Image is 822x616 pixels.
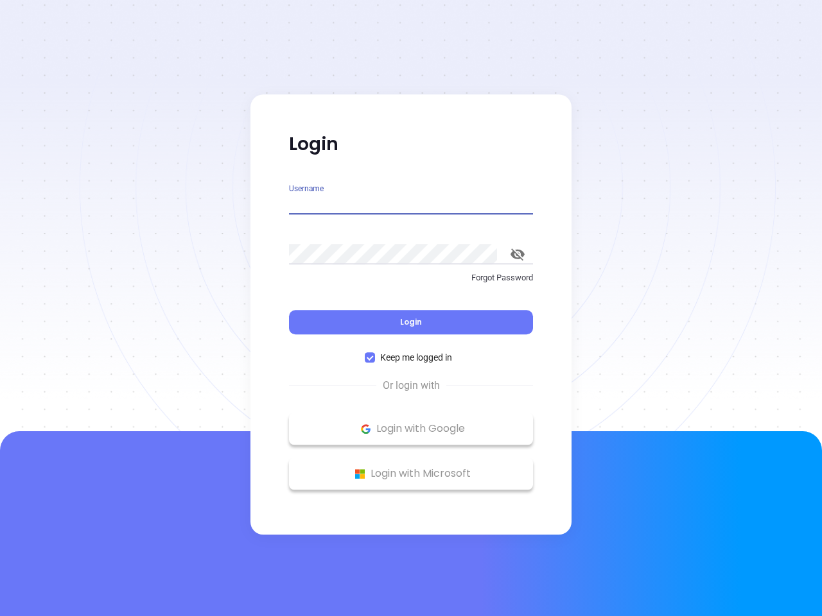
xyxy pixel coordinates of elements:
[375,350,457,364] span: Keep me logged in
[376,378,446,393] span: Or login with
[289,271,533,295] a: Forgot Password
[352,466,368,482] img: Microsoft Logo
[289,458,533,490] button: Microsoft Logo Login with Microsoft
[289,413,533,445] button: Google Logo Login with Google
[502,239,533,269] button: toggle password visibility
[295,419,527,438] p: Login with Google
[400,316,422,327] span: Login
[289,133,533,156] p: Login
[295,464,527,483] p: Login with Microsoft
[358,421,374,437] img: Google Logo
[289,310,533,334] button: Login
[289,271,533,284] p: Forgot Password
[289,185,324,193] label: Username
